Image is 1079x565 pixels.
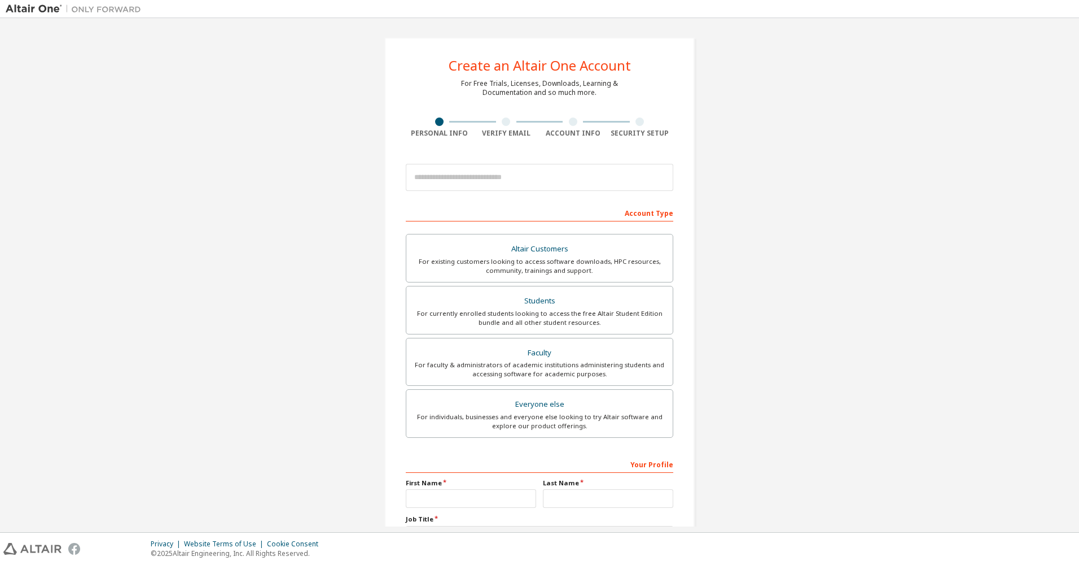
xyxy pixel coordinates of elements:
[461,79,618,97] div: For Free Trials, Licenses, Downloads, Learning & Documentation and so much more.
[413,293,666,309] div: Students
[413,397,666,412] div: Everyone else
[406,515,673,524] label: Job Title
[151,540,184,549] div: Privacy
[406,455,673,473] div: Your Profile
[406,129,473,138] div: Personal Info
[184,540,267,549] div: Website Terms of Use
[539,129,607,138] div: Account Info
[151,549,325,558] p: © 2025 Altair Engineering, Inc. All Rights Reserved.
[406,203,673,221] div: Account Type
[449,59,631,72] div: Create an Altair One Account
[6,3,147,15] img: Altair One
[413,241,666,257] div: Altair Customers
[413,412,666,431] div: For individuals, businesses and everyone else looking to try Altair software and explore our prod...
[3,543,62,555] img: altair_logo.svg
[413,309,666,327] div: For currently enrolled students looking to access the free Altair Student Edition bundle and all ...
[543,479,673,488] label: Last Name
[413,360,666,379] div: For faculty & administrators of academic institutions administering students and accessing softwa...
[473,129,540,138] div: Verify Email
[413,345,666,361] div: Faculty
[607,129,674,138] div: Security Setup
[267,540,325,549] div: Cookie Consent
[68,543,80,555] img: facebook.svg
[406,479,536,488] label: First Name
[413,257,666,275] div: For existing customers looking to access software downloads, HPC resources, community, trainings ...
